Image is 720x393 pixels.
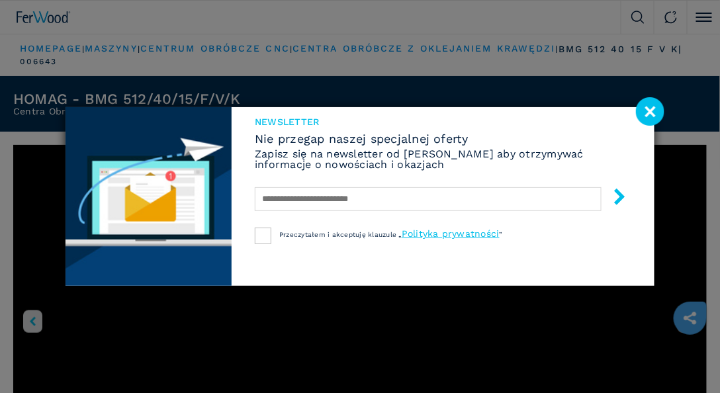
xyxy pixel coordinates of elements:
[500,231,502,238] span: ”
[66,107,232,286] img: Newsletter image
[255,149,631,170] h6: Zapisz się na newsletter od [PERSON_NAME] aby otrzymywać informacje o nowościach i okazjach
[255,133,631,145] span: Nie przegap naszej specjalnej oferty
[255,117,631,126] span: Newsletter
[279,231,402,238] span: Przeczytałem i akceptuję klauzule „
[598,183,628,214] button: submit-button
[402,228,500,239] a: Polityka prywatności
